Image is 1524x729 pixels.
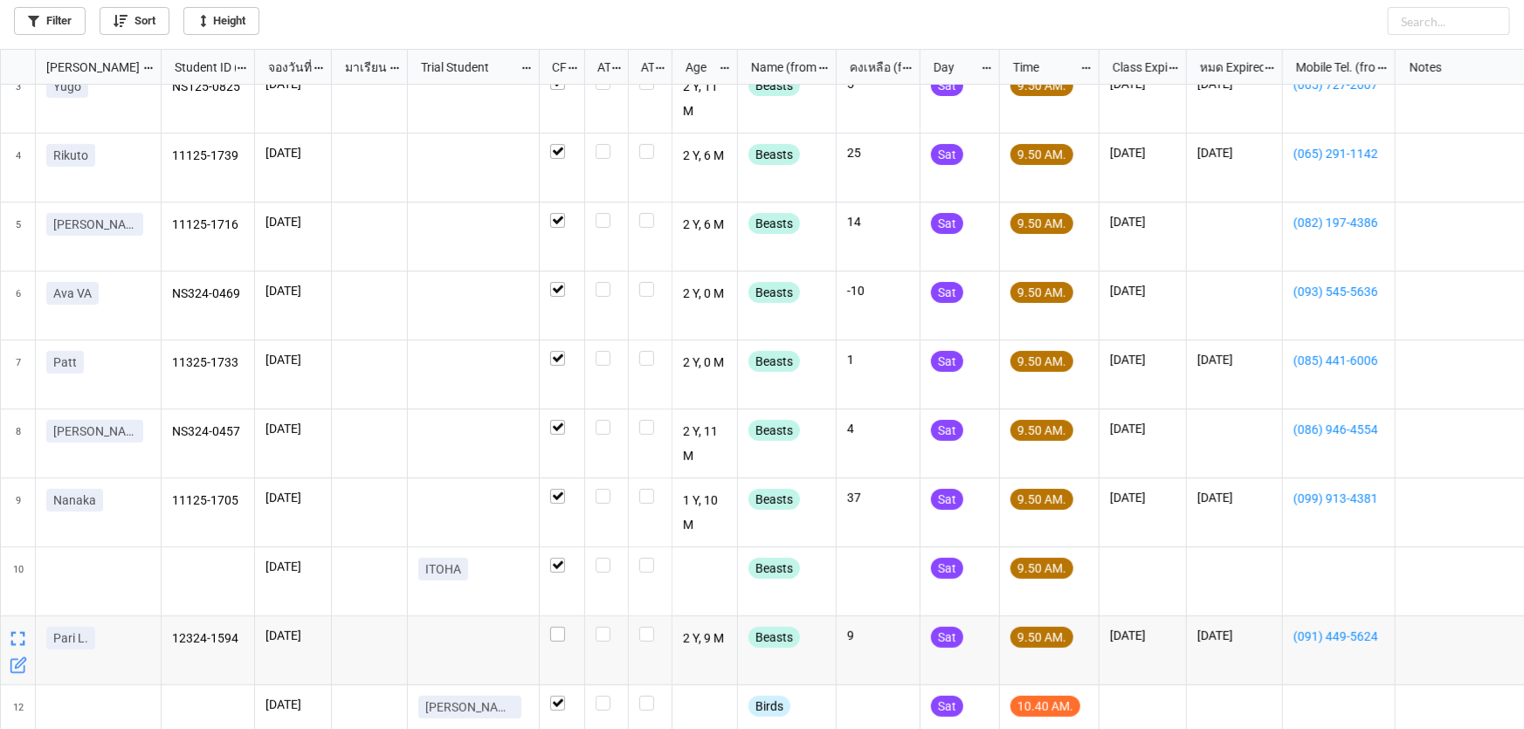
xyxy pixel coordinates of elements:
p: [DATE] [1197,351,1272,368]
div: Beasts [748,75,800,96]
a: Filter [14,7,86,35]
div: 9.50 AM. [1010,558,1073,579]
p: 14 [847,213,909,230]
p: [DATE] [1110,627,1176,644]
div: Sat [931,696,963,717]
p: 37 [847,489,909,506]
div: Sat [931,282,963,303]
div: [PERSON_NAME] Name [36,58,142,77]
p: [DATE] [1197,627,1272,644]
div: Trial Student [410,58,520,77]
div: Sat [931,420,963,441]
p: [DATE] [265,627,321,644]
p: NS125-0825 [172,75,245,100]
p: 1 Y, 10 M [683,489,728,536]
div: ATK [631,58,655,77]
div: Beasts [748,489,800,510]
p: Patt [53,354,77,371]
div: Sat [931,558,963,579]
div: Mobile Tel. (from Nick Name) [1286,58,1376,77]
div: 9.50 AM. [1010,282,1073,303]
div: Class Expiration [1102,58,1168,77]
div: 9.50 AM. [1010,213,1073,234]
input: Search... [1388,7,1510,35]
p: [DATE] [265,558,321,575]
div: จองวันที่ [258,58,314,77]
p: 11125-1739 [172,144,245,168]
div: Day [923,58,981,77]
p: [DATE] [1197,489,1272,506]
div: Sat [931,144,963,165]
p: [DATE] [1110,420,1176,437]
p: 11325-1733 [172,351,245,375]
div: Beasts [748,420,800,441]
p: [DATE] [1110,144,1176,162]
p: [DATE] [265,696,321,713]
p: 2 Y, 9 M [683,627,728,651]
a: (086) 946-4554 [1293,420,1384,439]
p: ITOHA [425,561,461,578]
p: 2 Y, 11 M [683,75,728,122]
p: Pari L. [53,629,88,647]
a: (091) 449-5624 [1293,627,1384,646]
div: 9.50 AM. [1010,420,1073,441]
p: Nanaka [53,492,96,509]
p: 2 Y, 0 M [683,282,728,306]
div: Beasts [748,351,800,372]
div: 9.50 AM. [1010,144,1073,165]
div: grid [1,50,162,85]
p: 2 Y, 0 M [683,351,728,375]
div: CF [541,58,567,77]
p: 9 [847,627,909,644]
div: ATT [587,58,611,77]
div: Time [1003,58,1080,77]
div: Birds [748,696,790,717]
p: 4 [847,420,909,437]
div: 9.50 AM. [1010,75,1073,96]
p: Yugo [53,78,81,95]
a: (065) 291-1142 [1293,144,1384,163]
span: 4 [16,134,21,202]
div: Beasts [748,282,800,303]
div: คงเหลือ (from Nick Name) [839,58,901,77]
p: -10 [847,282,909,299]
p: [DATE] [1110,213,1176,230]
p: 2 Y, 6 M [683,144,728,168]
p: Rikuto [53,147,88,164]
div: 9.50 AM. [1010,489,1073,510]
a: (085) 441-6006 [1293,351,1384,370]
div: มาเรียน [334,58,390,77]
span: 10 [13,547,24,616]
div: Age [675,58,720,77]
p: [DATE] [265,213,321,230]
div: Sat [931,627,963,648]
div: หมด Expired date (from [PERSON_NAME] Name) [1190,58,1264,77]
div: Student ID (from [PERSON_NAME] Name) [164,58,236,77]
span: 8 [16,409,21,478]
div: Sat [931,489,963,510]
p: [DATE] [1197,144,1272,162]
span: 5 [16,203,21,271]
p: 1 [847,351,909,368]
p: 2 Y, 11 M [683,420,728,467]
div: Sat [931,351,963,372]
span: 6 [16,272,21,340]
div: Beasts [748,144,800,165]
p: NS324-0469 [172,282,245,306]
a: Sort [100,7,169,35]
p: [DATE] [1110,489,1176,506]
p: [PERSON_NAME] [425,698,514,716]
p: 11125-1716 [172,213,245,237]
a: (099) 913-4381 [1293,489,1384,508]
div: Beasts [748,213,800,234]
p: 2 Y, 6 M [683,213,728,237]
p: [DATE] [265,420,321,437]
p: [DATE] [265,351,321,368]
p: NS324-0457 [172,420,245,444]
p: 12324-1594 [172,627,245,651]
div: 9.50 AM. [1010,351,1073,372]
p: [DATE] [1110,282,1176,299]
a: (082) 197-4386 [1293,213,1384,232]
a: (093) 545-5636 [1293,282,1384,301]
div: Beasts [748,627,800,648]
